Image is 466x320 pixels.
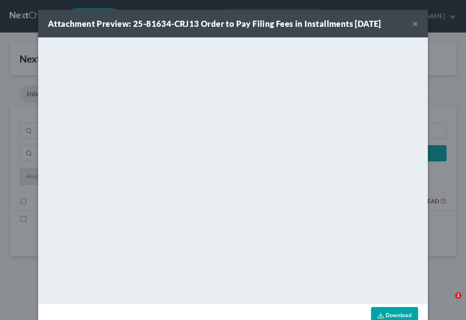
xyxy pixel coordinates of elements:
iframe: <object ng-attr-data='[URL][DOMAIN_NAME]' type='application/pdf' width='100%' height='650px'></ob... [38,37,428,302]
span: 1 [455,292,462,299]
button: × [412,19,418,28]
iframe: Intercom live chat [438,292,458,312]
strong: Attachment Preview: 25-81634-CRJ13 Order to Pay Filing Fees in Installments [DATE] [48,19,381,28]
